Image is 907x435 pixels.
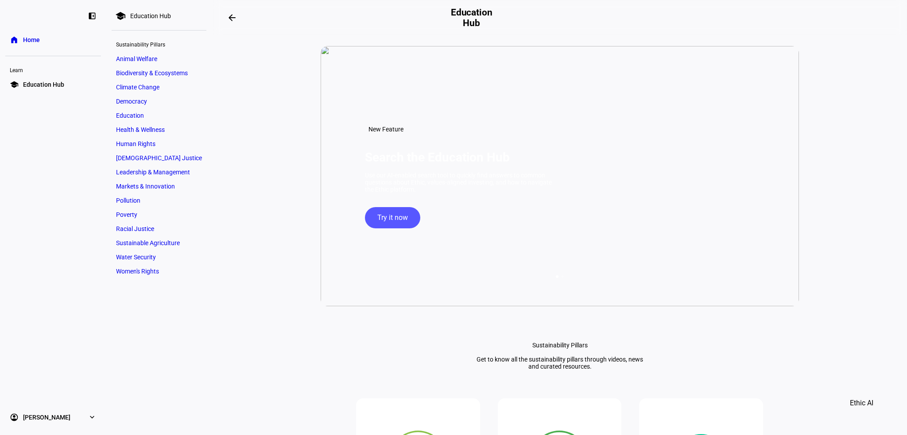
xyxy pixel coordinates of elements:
[112,265,206,277] a: Women's Rights
[377,207,408,228] span: Try it now
[112,138,206,150] a: Human Rights
[112,67,206,79] a: Biodiversity & Ecosystems
[112,38,206,50] div: Sustainability Pillars
[112,180,206,192] a: Markets & Innovation
[116,183,175,190] span: Markets & Innovation
[116,211,137,218] span: Poverty
[112,95,206,108] a: Democracy
[365,207,420,228] button: Try it now
[112,194,206,207] a: Pollution
[116,239,180,246] span: Sustainable Agriculture
[23,35,40,44] span: Home
[112,109,206,122] a: Education
[112,223,206,235] a: Racial Justice
[5,63,101,76] div: Learn
[10,35,19,44] eth-mat-symbol: home
[365,172,555,193] div: Use our AI-enabled search tool to quickly find answers to common questions about Ethic, values-al...
[850,393,873,414] span: Ethic AI
[448,7,496,28] h2: Education Hub
[116,225,154,232] span: Racial Justice
[10,413,19,422] eth-mat-symbol: account_circle
[5,31,101,49] a: homeHome
[88,413,97,422] eth-mat-symbol: expand_more
[112,53,206,65] a: Animal Welfare
[116,197,140,204] span: Pollution
[365,150,510,165] h1: Search the Education Hub
[112,237,206,249] a: Sustainable Agriculture
[112,81,206,93] a: Climate Change
[368,126,403,133] span: New Feature
[88,12,97,20] eth-mat-symbol: left_panel_close
[116,98,147,105] span: Democracy
[116,268,159,275] span: Women's Rights
[116,55,157,62] span: Animal Welfare
[112,152,206,164] a: [DEMOGRAPHIC_DATA] Justice
[116,169,190,176] span: Leadership & Management
[115,11,126,21] mat-icon: school
[471,356,649,370] div: Get to know all the sustainability pillars through videos, news and curated resources.
[116,154,202,162] span: [DEMOGRAPHIC_DATA] Justice
[116,140,155,147] span: Human Rights
[112,251,206,263] a: Water Security
[116,126,165,133] span: Health & Wellness
[116,112,144,119] span: Education
[837,393,886,414] button: Ethic AI
[116,254,156,261] span: Water Security
[112,208,206,221] a: Poverty
[10,80,19,89] eth-mat-symbol: school
[227,12,237,23] mat-icon: arrow_backwards
[532,342,588,349] div: Sustainability Pillars
[23,413,70,422] span: [PERSON_NAME]
[130,12,171,19] div: Education Hub
[112,123,206,136] a: Health & Wellness
[112,166,206,178] a: Leadership & Management
[116,84,159,91] span: Climate Change
[116,69,188,77] span: Biodiversity & Ecosystems
[23,80,64,89] span: Education Hub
